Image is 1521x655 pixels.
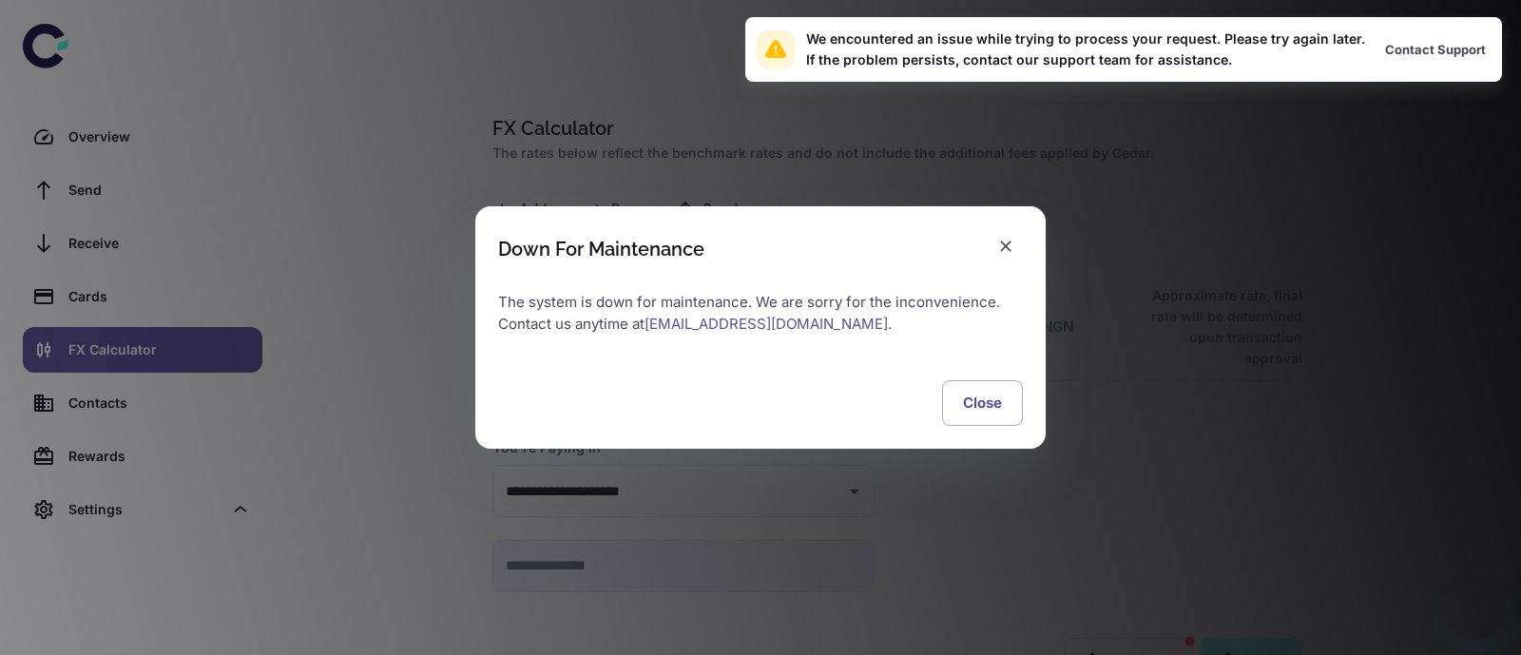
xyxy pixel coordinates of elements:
[498,292,1023,335] p: The system is down for maintenance. We are sorry for the inconvenience. Contact us anytime at .
[645,315,888,333] a: [EMAIL_ADDRESS][DOMAIN_NAME]
[498,238,704,260] div: Down For Maintenance
[1445,579,1506,640] iframe: Button to launch messaging window
[806,29,1365,70] div: We encountered an issue while trying to process your request. Please try again later. If the prob...
[942,380,1023,426] button: Close
[1380,35,1491,64] button: Contact Support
